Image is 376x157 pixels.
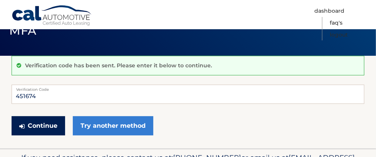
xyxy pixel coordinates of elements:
[330,29,348,41] a: Logout
[12,85,364,104] input: Verification Code
[12,116,65,135] button: Continue
[12,85,364,91] label: Verification Code
[12,5,92,27] a: Cal Automotive
[25,62,212,69] p: Verification code has been sent. Please enter it below to continue.
[73,116,153,135] a: Try another method
[10,23,37,38] span: MFA
[314,5,344,17] a: Dashboard
[330,17,342,29] a: FAQ's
